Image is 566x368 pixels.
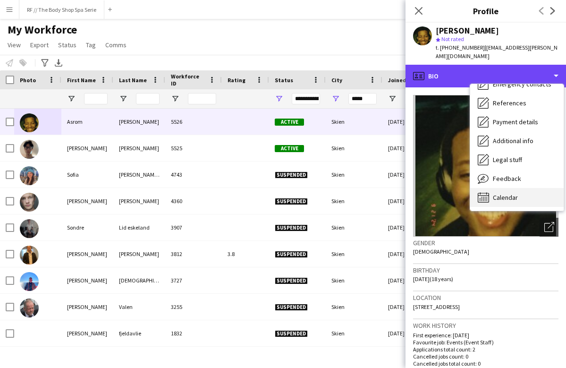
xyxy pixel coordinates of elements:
p: Favourite job: Events (Event Staff) [413,339,558,346]
a: Comms [101,39,130,51]
span: Suspended [275,330,308,337]
p: Cancelled jobs total count: 0 [413,360,558,367]
button: Open Filter Menu [171,94,179,103]
span: t. [PHONE_NUMBER] [436,44,485,51]
div: Skien [326,162,382,188]
img: Endre Sollid [20,193,39,212]
span: Active [275,119,304,126]
div: [DATE] [382,241,439,267]
div: [DATE] [382,267,439,293]
div: Asrom [61,109,113,135]
div: Skien [326,267,382,293]
a: Export [26,39,52,51]
span: References [493,99,526,107]
a: Status [54,39,80,51]
input: Workforce ID Filter Input [188,93,216,104]
div: 3812 [165,241,222,267]
div: Skien [326,241,382,267]
span: Tag [86,41,96,49]
div: Skien [326,214,382,240]
div: [PERSON_NAME] skarpodde [113,162,165,188]
div: [DATE] [382,320,439,346]
div: Skien [326,135,382,161]
div: 4360 [165,188,222,214]
h3: Profile [405,5,566,17]
button: Open Filter Menu [67,94,76,103]
div: Open photos pop-in [540,218,558,237]
img: Bork Rorgemoen [20,272,39,291]
div: [PERSON_NAME] [61,320,113,346]
span: Suspended [275,251,308,258]
span: Export [30,41,49,49]
div: Skien [326,188,382,214]
span: Joined [388,77,406,84]
span: [DEMOGRAPHIC_DATA] [413,248,469,255]
p: Applications total count: 2 [413,346,558,353]
span: Rating [228,77,245,84]
div: Skien [326,294,382,320]
div: 1832 [165,320,222,346]
input: First Name Filter Input [84,93,108,104]
div: [PERSON_NAME] [113,188,165,214]
div: [DATE] [382,135,439,161]
img: Dag Ivar Valen [20,299,39,317]
div: Legal stuff [470,150,564,169]
h3: Work history [413,321,558,330]
div: [DATE] [382,188,439,214]
button: RF // The Body Shop Spa Serie [19,0,104,19]
div: Lid eskeland [113,214,165,240]
span: [STREET_ADDRESS] [413,303,460,310]
app-action-btn: Advanced filters [39,57,51,68]
span: Feedback [493,174,521,183]
img: Sofia Nygård skarpodde [20,166,39,185]
div: [PERSON_NAME] [113,241,165,267]
div: Emergency contacts [470,75,564,94]
input: City Filter Input [348,93,377,104]
img: Asrom Negash [20,113,39,132]
p: First experience: [DATE] [413,332,558,339]
div: Bio [405,65,566,87]
div: Sondre [61,214,113,240]
div: 3907 [165,214,222,240]
div: [DEMOGRAPHIC_DATA] [113,267,165,293]
div: References [470,94,564,112]
div: [PERSON_NAME] [61,188,113,214]
span: City [331,77,342,84]
div: 3255 [165,294,222,320]
button: Open Filter Menu [275,94,283,103]
span: Last Name [119,77,147,84]
div: 3727 [165,267,222,293]
div: 3.8 [222,241,269,267]
div: fjeldavlie [113,320,165,346]
a: Tag [82,39,100,51]
div: Calendar [470,188,564,207]
button: Open Filter Menu [331,94,340,103]
span: Additional info [493,137,533,145]
span: Status [58,41,76,49]
span: My Workforce [8,23,77,37]
div: Additional info [470,131,564,150]
input: Joined Filter Input [405,93,433,104]
div: [PERSON_NAME] [61,294,113,320]
span: First Name [67,77,96,84]
div: Payment details [470,112,564,131]
div: 5526 [165,109,222,135]
h3: Gender [413,239,558,247]
span: Status [275,77,293,84]
div: [PERSON_NAME] [113,109,165,135]
span: View [8,41,21,49]
app-action-btn: Export XLSX [53,57,64,68]
span: Suspended [275,171,308,179]
span: [DATE] (18 years) [413,275,453,282]
div: Feedback [470,169,564,188]
h3: Location [413,293,558,302]
span: Suspended [275,277,308,284]
img: Sondre Lid eskeland [20,219,39,238]
div: Sofia [61,162,113,188]
span: Legal stuff [493,155,522,164]
span: Suspended [275,224,308,231]
button: Open Filter Menu [388,94,397,103]
span: | [EMAIL_ADDRESS][PERSON_NAME][DOMAIN_NAME] [436,44,558,60]
div: [PERSON_NAME] [113,135,165,161]
div: [PERSON_NAME] [61,241,113,267]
